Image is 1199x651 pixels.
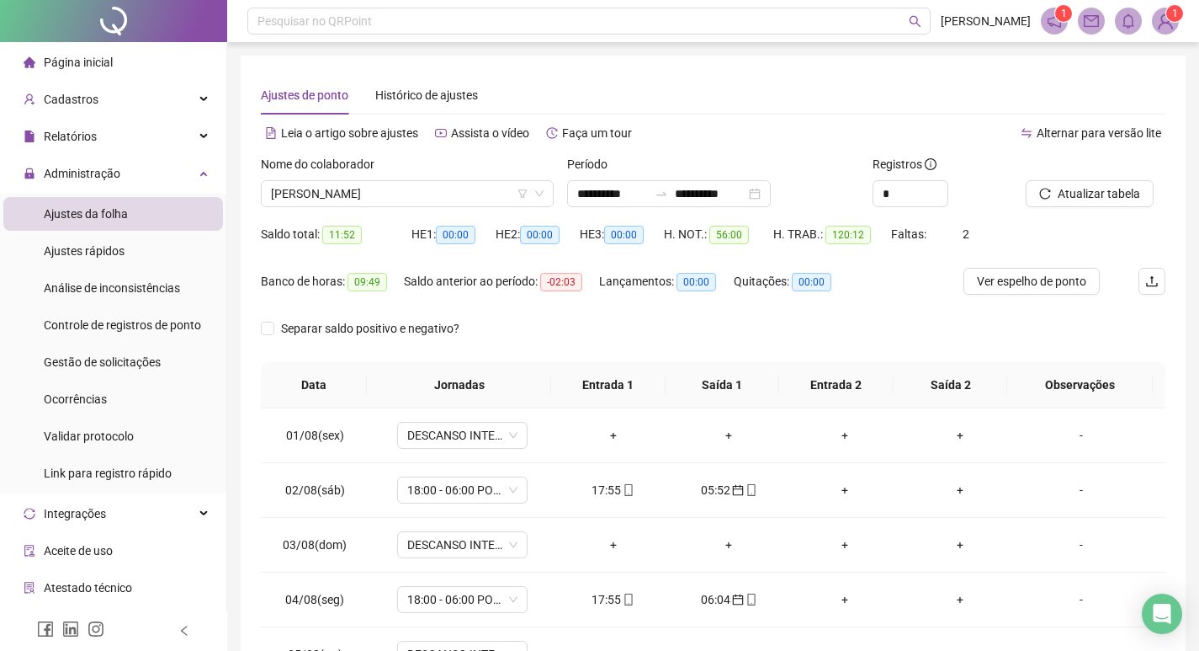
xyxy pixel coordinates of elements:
[1121,13,1136,29] span: bell
[407,532,517,558] span: DESCANSO INTER-JORNADA
[1039,188,1051,200] span: reload
[562,126,632,140] span: Faça um tour
[44,581,132,595] span: Atestado técnico
[44,392,107,406] span: Ocorrências
[44,355,161,369] span: Gestão de solicitações
[891,227,929,241] span: Faltas:
[407,423,517,448] span: DESCANSO INTER-JORNADA
[24,93,35,105] span: user-add
[24,582,35,594] span: solution
[569,590,658,609] div: 17:55
[546,127,558,139] span: history
[1032,590,1131,609] div: -
[24,56,35,68] span: home
[1037,126,1161,140] span: Alternar para versão lite
[676,273,716,291] span: 00:00
[496,225,580,244] div: HE 2:
[435,127,447,139] span: youtube
[88,621,104,638] span: instagram
[44,167,120,180] span: Administração
[684,426,773,445] div: +
[283,538,347,552] span: 03/08(dom)
[1061,8,1067,19] span: 1
[1142,594,1182,634] div: Open Intercom Messenger
[436,226,475,244] span: 00:00
[540,273,582,291] span: -02:03
[322,226,362,244] span: 11:52
[62,621,79,638] span: linkedin
[916,426,1005,445] div: +
[730,484,744,496] span: calendar
[534,189,544,199] span: down
[709,226,749,244] span: 56:00
[730,594,744,606] span: calendar
[1166,5,1183,22] sup: Atualize o seu contato no menu Meus Dados
[1021,127,1032,139] span: swap
[744,594,757,606] span: mobile
[963,268,1100,295] button: Ver espelho de ponto
[44,93,98,106] span: Cadastros
[367,362,550,408] th: Jornadas
[271,181,544,206] span: CARLOS ANTONIO DE SOUZA
[265,127,277,139] span: file-text
[1058,184,1140,203] span: Atualizar tabela
[604,226,644,244] span: 00:00
[916,590,1005,609] div: +
[1032,426,1131,445] div: -
[1172,8,1178,19] span: 1
[684,481,773,499] div: 05:52
[44,507,106,520] span: Integrações
[261,362,367,408] th: Data
[44,281,180,295] span: Análise de inconsistências
[744,484,757,496] span: mobile
[800,536,889,554] div: +
[44,207,128,221] span: Ajustes da folha
[37,621,54,638] span: facebook
[261,155,385,173] label: Nome do colaborador
[44,544,113,558] span: Aceite de uso
[963,227,969,241] span: 2
[261,88,348,102] span: Ajustes de ponto
[261,272,404,291] div: Banco de horas:
[1032,481,1131,499] div: -
[44,430,134,443] span: Validar protocolo
[407,478,517,503] span: 18:00 - 06:00 PORTEIRO NOITE HUMAP
[916,481,1005,499] div: +
[925,158,936,170] span: info-circle
[779,362,894,408] th: Entrada 2
[44,318,201,332] span: Controle de registros de ponto
[684,590,773,609] div: 06:04
[178,625,190,637] span: left
[655,187,668,200] span: to
[916,536,1005,554] div: +
[347,273,387,291] span: 09:49
[977,272,1086,291] span: Ver espelho de ponto
[909,15,921,28] span: search
[451,126,529,140] span: Assista o vídeo
[44,56,113,69] span: Página inicial
[404,272,599,291] div: Saldo anterior ao período:
[1026,180,1154,207] button: Atualizar tabela
[261,225,411,244] div: Saldo total:
[621,594,634,606] span: mobile
[684,536,773,554] div: +
[520,226,560,244] span: 00:00
[894,362,1008,408] th: Saída 2
[1007,362,1152,408] th: Observações
[44,130,97,143] span: Relatórios
[24,508,35,520] span: sync
[567,155,618,173] label: Período
[517,189,528,199] span: filter
[873,155,936,173] span: Registros
[551,362,666,408] th: Entrada 1
[375,88,478,102] span: Histórico de ajustes
[1153,8,1178,34] img: 93547
[281,126,418,140] span: Leia o artigo sobre ajustes
[1145,275,1159,288] span: upload
[569,481,658,499] div: 17:55
[569,536,658,554] div: +
[1084,13,1099,29] span: mail
[664,225,773,244] div: H. NOT.:
[411,225,496,244] div: HE 1:
[800,481,889,499] div: +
